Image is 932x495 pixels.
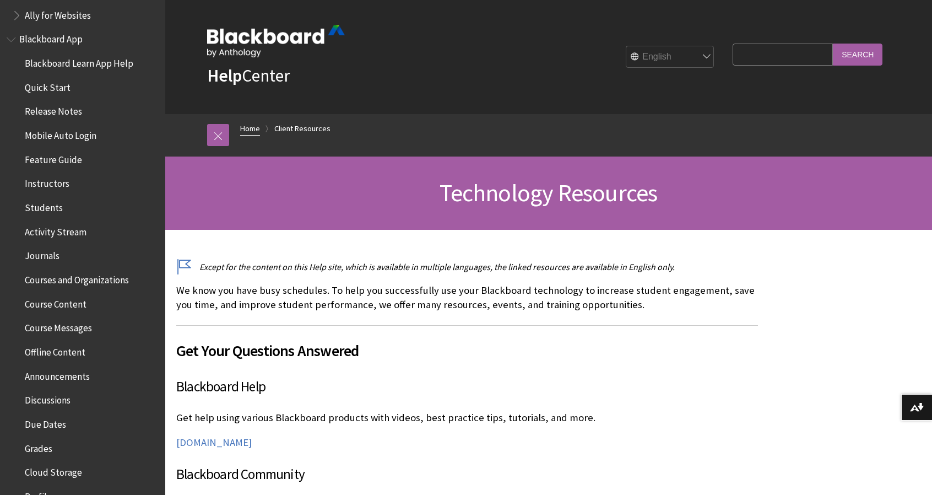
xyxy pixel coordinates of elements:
a: Client Resources [274,122,330,136]
strong: Help [207,64,242,87]
span: Course Content [25,295,86,310]
a: HelpCenter [207,64,290,87]
span: Feature Guide [25,150,82,165]
span: Mobile Auto Login [25,126,96,141]
a: [DOMAIN_NAME] [176,436,252,449]
span: Discussions [25,391,71,406]
span: Students [25,198,63,213]
span: Courses and Organizations [25,271,129,286]
span: Journals [25,247,59,262]
span: Offline Content [25,343,85,358]
span: Activity Stream [25,223,86,238]
span: Due Dates [25,415,66,430]
span: Announcements [25,367,90,382]
span: Release Notes [25,103,82,117]
span: Instructors [25,175,69,190]
span: Technology Resources [440,177,657,208]
select: Site Language Selector [626,46,714,68]
p: Get help using various Blackboard products with videos, best practice tips, tutorials, and more. [176,411,758,425]
span: Cloud Storage [25,463,82,478]
span: Blackboard App [19,30,83,45]
img: Blackboard by Anthology [207,25,345,57]
span: Blackboard Learn App Help [25,54,133,69]
h3: Blackboard Community [176,464,758,485]
span: Course Messages [25,319,92,334]
span: Ally for Websites [25,6,91,21]
span: Quick Start [25,78,71,93]
a: Home [240,122,260,136]
p: We know you have busy schedules. To help you successfully use your Blackboard technology to incre... [176,283,758,312]
span: Grades [25,439,52,454]
input: Search [833,44,882,65]
h3: Blackboard Help [176,376,758,397]
p: Except for the content on this Help site, which is available in multiple languages, the linked re... [176,261,758,273]
span: Get Your Questions Answered [176,339,758,362]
